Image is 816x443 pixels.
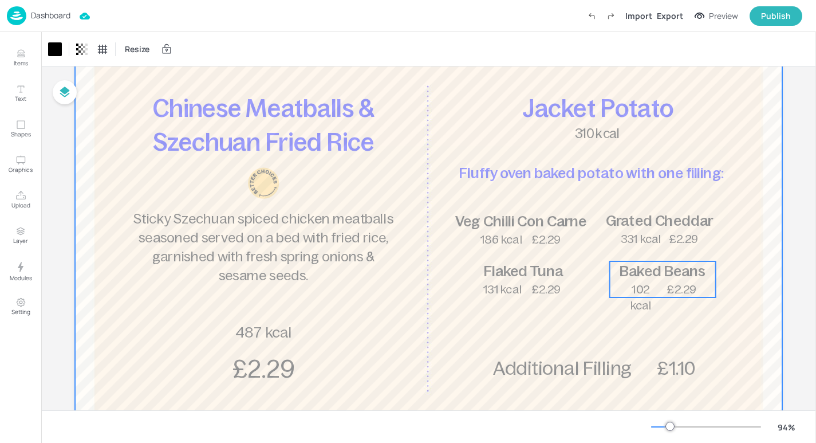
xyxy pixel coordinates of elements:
[750,6,802,26] button: Publish
[625,10,652,22] div: Import
[772,421,800,433] div: 94 %
[630,284,652,312] span: 102 kcal
[657,10,683,22] div: Export
[606,212,713,229] span: Grated Cheddar
[7,6,26,25] img: logo-86c26b7e.jpg
[531,233,561,246] span: £2.29
[455,213,586,229] span: Veg Chilli Con Carne
[123,43,152,55] span: Resize
[761,10,791,22] div: Publish
[657,358,696,379] span: £1.10
[669,233,699,245] span: £2.29
[483,284,522,296] span: 131 kcal
[31,11,70,19] p: Dashboard
[459,165,724,182] span: Fluffy oven baked potato with one filling:
[232,355,295,382] span: £2.29
[601,6,621,26] label: Redo (Ctrl + Y)
[133,211,393,283] span: Sticky Szechuan spiced chicken meatballs seasoned served on a bed with fried rice, garnished with...
[493,358,632,379] span: Additional Filling
[709,10,738,22] div: Preview
[575,127,621,140] span: 310 kcal
[621,233,661,245] span: 331 kcal
[522,95,673,121] span: Jacket Potato
[480,233,522,246] span: 186 kcal
[582,6,601,26] label: Undo (Ctrl + Z)
[531,284,561,296] span: £2.29
[235,324,291,341] span: 487 kcal
[619,263,705,280] span: Baked Beans
[667,284,696,296] span: £2.29
[688,7,745,25] button: Preview
[483,263,563,280] span: Flaked Tuna
[153,95,375,155] span: Chinese Meatballs & Szechuan Fried Rice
